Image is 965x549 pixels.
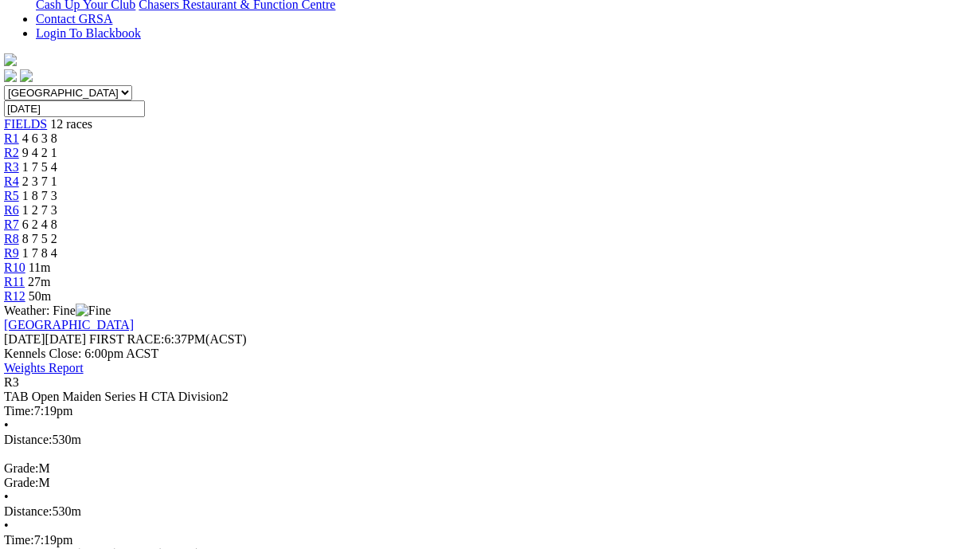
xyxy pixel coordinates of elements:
a: Login To Blackbook [36,26,141,40]
div: TAB Open Maiden Series H CTA Division2 [4,390,956,404]
span: • [4,418,9,432]
span: Grade: [4,476,39,489]
a: R2 [4,146,19,159]
div: 530m [4,504,956,519]
span: 6 2 4 8 [22,218,57,231]
a: R9 [4,246,19,260]
span: [DATE] [4,332,45,346]
div: 530m [4,433,956,447]
a: R5 [4,189,19,202]
span: FIRST RACE: [89,332,164,346]
span: 9 4 2 1 [22,146,57,159]
div: Kennels Close: 6:00pm ACST [4,347,956,361]
a: R10 [4,261,25,274]
a: R12 [4,289,25,303]
a: [GEOGRAPHIC_DATA] [4,318,134,331]
img: facebook.svg [4,69,17,82]
a: R7 [4,218,19,231]
a: R3 [4,160,19,174]
span: • [4,490,9,504]
img: Fine [76,304,111,318]
span: 1 8 7 3 [22,189,57,202]
a: R1 [4,131,19,145]
img: logo-grsa-white.png [4,53,17,66]
span: 6:37PM(ACST) [89,332,247,346]
span: 12 races [50,117,92,131]
input: Select date [4,100,145,117]
span: 27m [28,275,50,288]
span: 50m [29,289,51,303]
span: 1 2 7 3 [22,203,57,217]
span: • [4,519,9,532]
a: FIELDS [4,117,47,131]
div: M [4,461,956,476]
span: Distance: [4,504,52,518]
a: R8 [4,232,19,245]
a: R6 [4,203,19,217]
span: 1 7 8 4 [22,246,57,260]
span: [DATE] [4,332,86,346]
span: R3 [4,375,19,389]
span: Distance: [4,433,52,446]
span: 8 7 5 2 [22,232,57,245]
span: 11m [29,261,51,274]
div: 7:19pm [4,404,956,418]
a: Contact GRSA [36,12,112,25]
span: Time: [4,404,34,418]
img: twitter.svg [20,69,33,82]
span: 1 7 5 4 [22,160,57,174]
span: Grade: [4,461,39,475]
a: Weights Report [4,361,84,374]
span: 4 6 3 8 [22,131,57,145]
a: R4 [4,175,19,188]
span: Weather: Fine [4,304,111,317]
a: R11 [4,275,25,288]
div: 7:19pm [4,533,956,547]
div: M [4,476,956,490]
span: Time: [4,533,34,547]
span: 2 3 7 1 [22,175,57,188]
